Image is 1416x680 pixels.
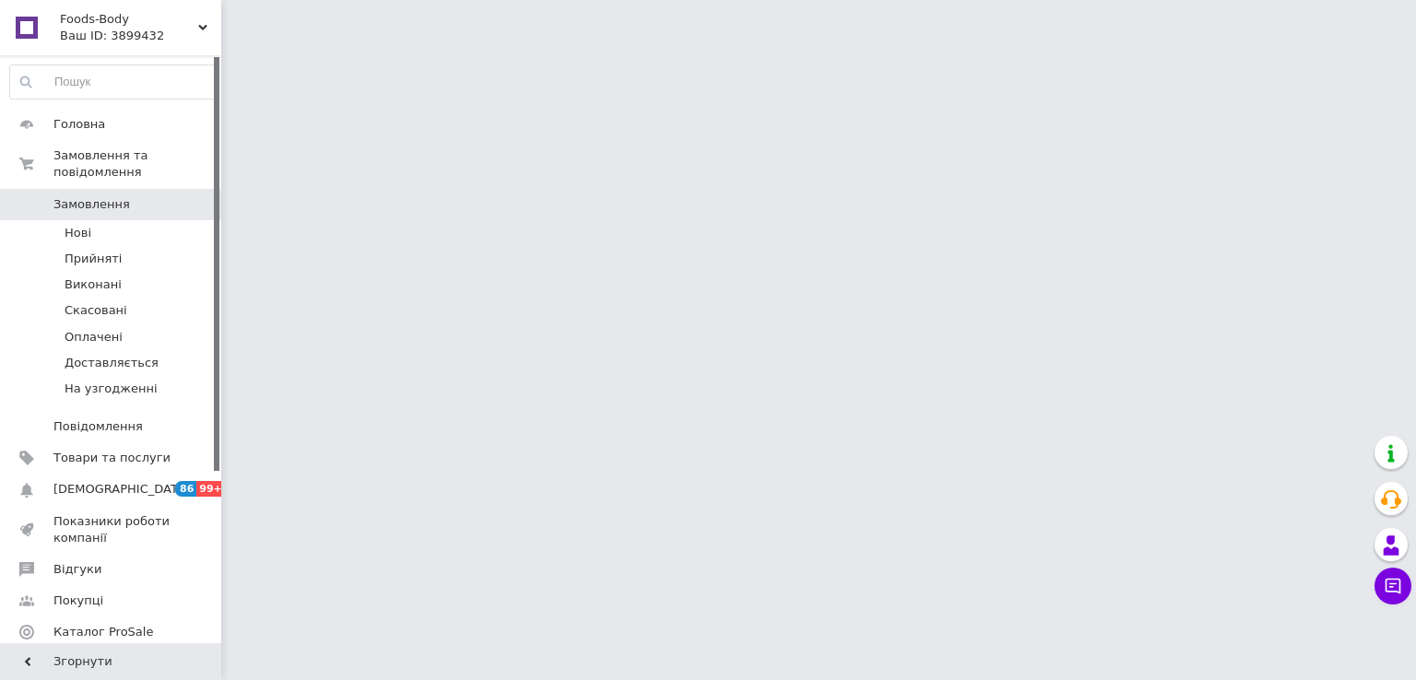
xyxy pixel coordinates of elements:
[60,28,221,44] div: Ваш ID: 3899432
[196,481,227,497] span: 99+
[53,147,221,181] span: Замовлення та повідомлення
[65,355,159,371] span: Доставляється
[53,418,143,435] span: Повідомлення
[53,116,105,133] span: Головна
[53,513,171,546] span: Показники роботи компанії
[65,381,158,397] span: На узгодженні
[65,302,127,319] span: Скасовані
[53,592,103,609] span: Покупці
[65,251,122,267] span: Прийняті
[53,450,171,466] span: Товари та послуги
[53,196,130,213] span: Замовлення
[10,65,217,99] input: Пошук
[65,276,122,293] span: Виконані
[1375,568,1411,604] button: Чат з покупцем
[65,329,123,346] span: Оплачені
[65,225,91,241] span: Нові
[53,561,101,578] span: Відгуки
[175,481,196,497] span: 86
[53,624,153,640] span: Каталог ProSale
[53,481,190,498] span: [DEMOGRAPHIC_DATA]
[60,11,198,28] span: Foods-Body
